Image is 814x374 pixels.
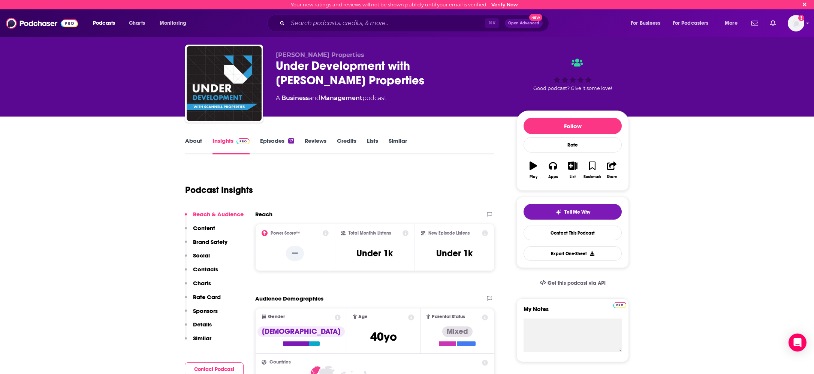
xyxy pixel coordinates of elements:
[524,226,622,240] a: Contact This Podcast
[720,17,747,29] button: open menu
[530,175,537,179] div: Play
[185,184,253,196] h1: Podcast Insights
[613,301,626,308] a: Pro website
[260,137,294,154] a: Episodes17
[788,15,804,31] span: Logged in as charlottestone
[767,17,779,30] a: Show notifications dropdown
[337,137,356,154] a: Credits
[534,274,612,292] a: Get this podcast via API
[257,326,345,337] div: [DEMOGRAPHIC_DATA]
[602,157,622,184] button: Share
[524,246,622,261] button: Export One-Sheet
[563,157,582,184] button: List
[185,238,227,252] button: Brand Safety
[613,302,626,308] img: Podchaser Pro
[185,266,218,280] button: Contacts
[555,209,561,215] img: tell me why sparkle
[193,293,221,301] p: Rate Card
[271,230,300,236] h2: Power Score™
[533,85,612,91] span: Good podcast? Give it some love!
[185,293,221,307] button: Rate Card
[788,15,804,31] img: User Profile
[193,307,218,314] p: Sponsors
[524,157,543,184] button: Play
[154,17,196,29] button: open menu
[485,18,499,28] span: ⌘ K
[193,280,211,287] p: Charts
[309,94,320,102] span: and
[281,94,309,102] a: Business
[625,17,670,29] button: open menu
[193,335,211,342] p: Similar
[124,17,150,29] a: Charts
[543,157,563,184] button: Apps
[93,18,115,28] span: Podcasts
[193,224,215,232] p: Content
[748,17,761,30] a: Show notifications dropdown
[548,280,606,286] span: Get this podcast via API
[193,238,227,245] p: Brand Safety
[524,204,622,220] button: tell me why sparkleTell Me Why
[524,118,622,134] button: Follow
[508,21,539,25] span: Open Advanced
[631,18,660,28] span: For Business
[268,314,285,319] span: Gender
[320,94,362,102] a: Management
[389,137,407,154] a: Similar
[185,137,202,154] a: About
[185,321,212,335] button: Details
[367,137,378,154] a: Lists
[607,175,617,179] div: Share
[548,175,558,179] div: Apps
[570,175,576,179] div: List
[349,230,391,236] h2: Total Monthly Listens
[725,18,738,28] span: More
[516,51,629,98] div: Good podcast? Give it some love!
[370,329,397,344] span: 40 yo
[288,17,485,29] input: Search podcasts, credits, & more...
[6,16,78,30] img: Podchaser - Follow, Share and Rate Podcasts
[185,252,210,266] button: Social
[288,138,294,144] div: 17
[436,248,473,259] h3: Under 1k
[88,17,125,29] button: open menu
[798,15,804,21] svg: Email not verified
[428,230,470,236] h2: New Episode Listens
[524,137,622,153] div: Rate
[269,360,291,365] span: Countries
[584,175,601,179] div: Bookmark
[276,94,386,103] div: A podcast
[491,2,518,7] a: Verify Now
[788,15,804,31] button: Show profile menu
[193,321,212,328] p: Details
[668,17,720,29] button: open menu
[185,224,215,238] button: Content
[255,295,323,302] h2: Audience Demographics
[505,19,543,28] button: Open AdvancedNew
[185,211,244,224] button: Reach & Audience
[185,335,211,349] button: Similar
[193,252,210,259] p: Social
[442,326,473,337] div: Mixed
[291,2,518,7] div: Your new ratings and reviews will not be shown publicly until your email is verified.
[524,305,622,319] label: My Notes
[276,51,364,58] span: [PERSON_NAME] Properties
[432,314,465,319] span: Parental Status
[286,246,304,261] p: --
[582,157,602,184] button: Bookmark
[193,266,218,273] p: Contacts
[358,314,368,319] span: Age
[673,18,709,28] span: For Podcasters
[274,15,556,32] div: Search podcasts, credits, & more...
[193,211,244,218] p: Reach & Audience
[185,307,218,321] button: Sponsors
[529,14,543,21] span: New
[187,46,262,121] img: Under Development with Scannell Properties
[129,18,145,28] span: Charts
[160,18,186,28] span: Monitoring
[789,334,807,352] div: Open Intercom Messenger
[185,280,211,293] button: Charts
[236,138,250,144] img: Podchaser Pro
